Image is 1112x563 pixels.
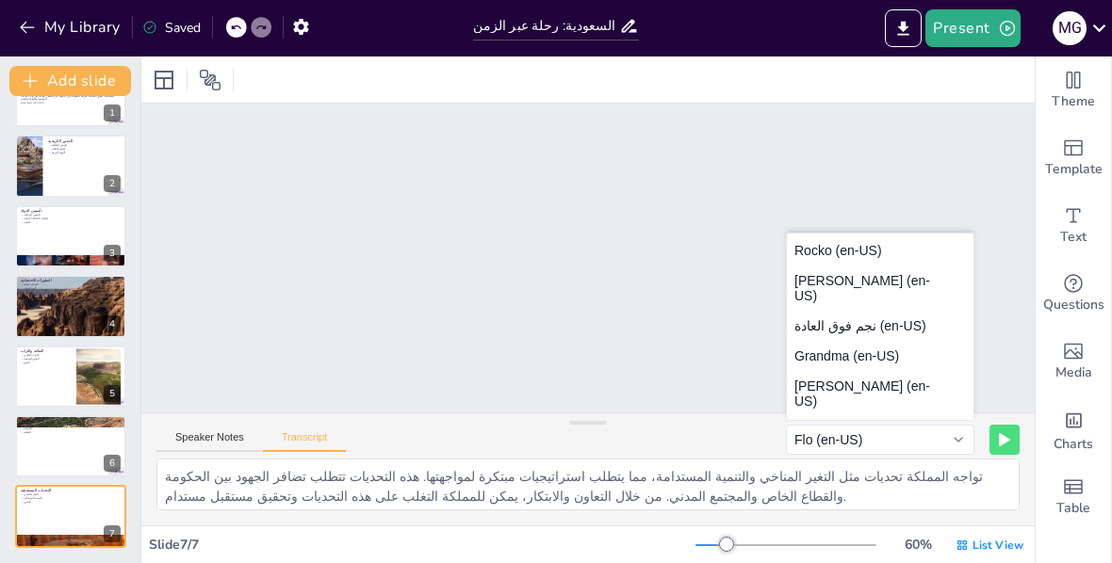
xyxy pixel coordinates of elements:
p: التنوع [21,361,71,364]
p: التنمية [21,220,121,224]
div: Add ready made slides [1036,124,1111,192]
p: الجذور الثقافية [48,143,121,147]
textarea: تواجه المملكة تحديات مثل التغير المناخي والتنمية المستدامة، مما يتطلب استراتيجيات مبتكرة لمواجهته... [156,458,1020,510]
div: 7 [104,525,121,542]
p: تأسيس الدولة [21,208,121,214]
span: Media [1055,362,1092,383]
button: Play [989,425,1020,455]
div: https://cdn.sendsteps.com/images/logo/sendsteps_logo_white.pnghttps://cdn.sendsteps.com/images/lo... [15,275,126,337]
p: تنويع الاقتصاد [21,424,121,427]
span: Questions [1043,295,1104,315]
div: Layout [149,65,179,95]
p: التنمية المستدامة [21,497,121,501]
p: السياحة [21,426,121,430]
div: 60 % [895,536,940,554]
button: Present [925,9,1020,47]
span: Theme [1052,91,1095,112]
div: Add a table [1036,463,1111,531]
p: Generated with [URL] [21,102,121,105]
button: [PERSON_NAME] (en-US) [787,371,973,416]
button: Speaker Notes [156,431,263,452]
div: 6 [104,455,121,472]
p: التأثير الاجتماعي [21,290,121,294]
p: اكتشاف النفط [21,283,121,287]
div: Get real-time input from your audience [1036,260,1111,328]
div: 5 [104,385,121,402]
span: List View [973,538,1023,553]
div: Add images, graphics, shapes or video [1036,328,1111,395]
div: Add charts and graphs [1036,395,1111,463]
div: https://cdn.sendsteps.com/images/logo/sendsteps_logo_white.pnghttps://cdn.sendsteps.com/images/lo... [15,135,126,197]
div: https://cdn.sendsteps.com/images/logo/sendsteps_logo_white.pnghttps://cdn.sendsteps.com/images/lo... [15,485,126,547]
div: Change the overall theme [1036,56,1111,124]
button: أجراس (en-US) [787,416,973,446]
p: الفنون الشعبية [21,357,71,361]
button: Transcript [263,431,347,452]
div: https://cdn.sendsteps.com/images/logo/sendsteps_logo_white.pnghttps://cdn.sendsteps.com/images/lo... [15,346,126,408]
p: الملك [PERSON_NAME] [21,217,121,220]
div: https://cdn.sendsteps.com/images/logo/sendsteps_logo_white.pnghttps://cdn.sendsteps.com/images/lo... [15,415,126,477]
p: تأسيس المملكة [21,213,121,217]
button: My Library [14,12,128,42]
button: Flo (en-US) [786,425,974,455]
p: الثقافة والتراث [21,348,71,354]
div: M G [1053,11,1087,45]
div: 1 [15,65,126,127]
button: Export to PowerPoint [885,9,922,47]
div: Slide 7 / 7 [149,536,695,554]
p: البنية التحتية [21,287,121,291]
p: الجذور التاريخية [48,138,121,144]
span: Table [1056,498,1090,519]
button: نجم فوق العادة (en-US) [787,311,973,341]
div: Add text boxes [1036,192,1111,260]
button: [PERSON_NAME] (en-US) [787,265,973,311]
button: Add slide [9,66,131,96]
p: أهمية القبائل [48,147,121,151]
div: 2 [104,175,121,192]
p: رؤية 2030 [21,418,121,424]
p: استكشاف تطور المملكة العربية السعودية من بداياتها إلى الحاضر، مع التركيز على الأحداث الرئيسية وال... [21,94,121,101]
p: التحديات المستقبلية [21,489,121,494]
div: 1 [104,105,121,121]
div: 3 [104,245,121,262]
p: التراث الثقافي [21,353,71,357]
div: https://cdn.sendsteps.com/images/logo/sendsteps_logo_white.pnghttps://cdn.sendsteps.com/images/lo... [15,205,126,267]
button: M G [1053,9,1087,47]
span: Charts [1054,434,1093,455]
span: Template [1045,159,1103,180]
p: التطورات الاقتصادية [21,278,121,283]
p: التعاون [21,500,121,504]
p: الهوية العربية [48,150,121,153]
span: Position [199,69,221,91]
p: التعليم [21,430,121,434]
span: Text [1060,227,1087,248]
p: التغير المناخي [21,493,121,497]
div: Saved [142,19,201,37]
input: Insert title [473,12,620,40]
button: Grandma (en-US) [787,341,973,371]
button: Rocko (en-US) [787,235,973,265]
div: 4 [104,315,121,332]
